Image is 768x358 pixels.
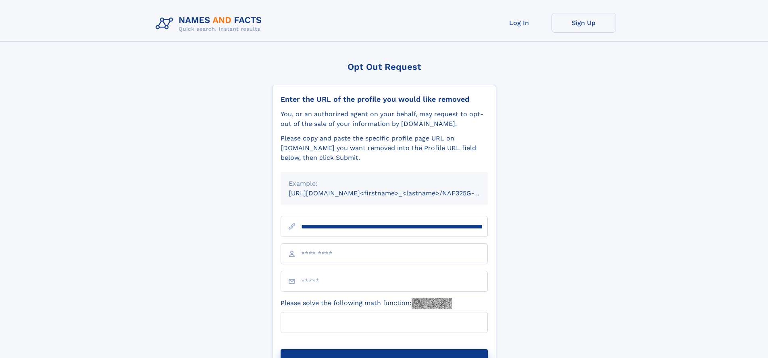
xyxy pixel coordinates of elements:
[289,189,503,197] small: [URL][DOMAIN_NAME]<firstname>_<lastname>/NAF325G-xxxxxxxx
[152,13,268,35] img: Logo Names and Facts
[281,95,488,104] div: Enter the URL of the profile you would like removed
[487,13,552,33] a: Log In
[289,179,480,188] div: Example:
[552,13,616,33] a: Sign Up
[272,62,496,72] div: Opt Out Request
[281,109,488,129] div: You, or an authorized agent on your behalf, may request to opt-out of the sale of your informatio...
[281,134,488,163] div: Please copy and paste the specific profile page URL on [DOMAIN_NAME] you want removed into the Pr...
[281,298,452,309] label: Please solve the following math function:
